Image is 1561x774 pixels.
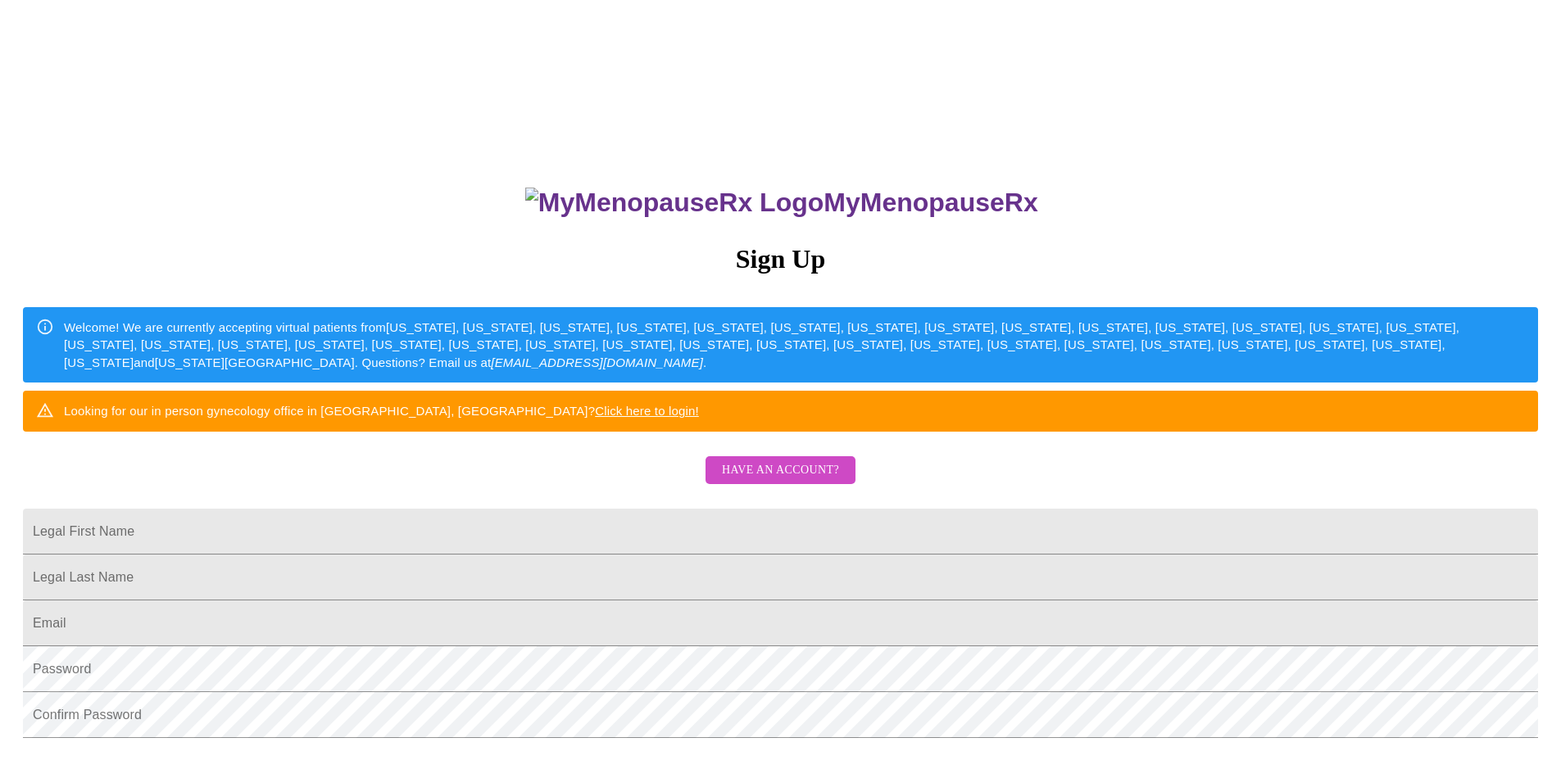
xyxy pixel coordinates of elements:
[64,312,1525,378] div: Welcome! We are currently accepting virtual patients from [US_STATE], [US_STATE], [US_STATE], [US...
[701,474,860,488] a: Have an account?
[23,244,1538,274] h3: Sign Up
[25,188,1539,218] h3: MyMenopauseRx
[595,404,699,418] a: Click here to login!
[525,188,824,218] img: MyMenopauseRx Logo
[64,396,699,426] div: Looking for our in person gynecology office in [GEOGRAPHIC_DATA], [GEOGRAPHIC_DATA]?
[722,460,839,481] span: Have an account?
[706,456,855,485] button: Have an account?
[491,355,703,369] em: [EMAIL_ADDRESS][DOMAIN_NAME]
